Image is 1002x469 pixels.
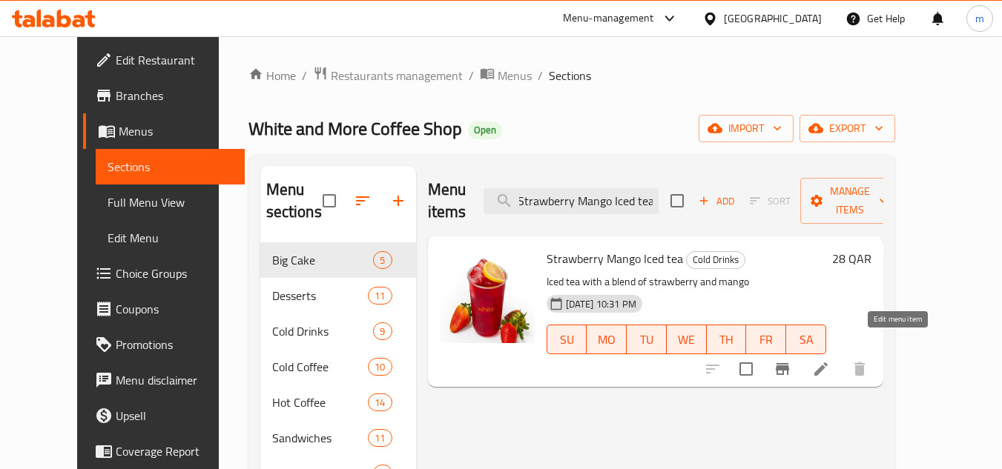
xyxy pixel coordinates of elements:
[314,185,345,216] span: Select all sections
[83,362,245,398] a: Menu disclaimer
[108,229,233,247] span: Edit Menu
[116,336,233,353] span: Promotions
[484,188,659,214] input: search
[800,178,900,224] button: Manage items
[713,329,741,350] span: TH
[272,429,369,447] span: Sandwiches
[538,67,543,84] li: /
[374,253,391,267] span: 5
[686,251,745,269] div: Cold Drinks
[832,248,871,269] h6: 28 QAR
[116,87,233,104] span: Branches
[96,149,245,184] a: Sections
[83,433,245,469] a: Coverage Report
[687,251,745,268] span: Cold Drinks
[587,325,627,354] button: MO
[428,179,467,223] h2: Menu items
[83,291,245,327] a: Coupons
[800,115,895,142] button: export
[369,360,391,374] span: 10
[272,287,369,305] span: Desserts
[83,256,245,291] a: Choice Groups
[248,67,296,84] a: Home
[368,393,392,411] div: items
[711,119,782,138] span: import
[116,371,233,389] span: Menu disclaimer
[272,251,374,269] span: Big Cake
[740,190,800,213] span: Select section first
[627,325,667,354] button: TU
[368,429,392,447] div: items
[468,122,502,139] div: Open
[752,329,780,350] span: FR
[699,115,794,142] button: import
[374,325,391,339] span: 9
[260,313,416,349] div: Cold Drinks9
[724,10,822,27] div: [GEOGRAPHIC_DATA]
[549,67,591,84] span: Sections
[369,431,391,445] span: 11
[260,242,416,278] div: Big Cake5
[812,182,888,219] span: Manage items
[786,325,826,354] button: SA
[369,289,391,303] span: 11
[373,322,392,340] div: items
[673,329,701,350] span: WE
[260,278,416,313] div: Desserts11
[313,66,463,85] a: Restaurants management
[693,190,740,213] span: Add item
[498,67,532,84] span: Menus
[248,66,895,85] nav: breadcrumb
[440,248,535,343] img: Strawberry Mango Iced tea
[116,407,233,425] span: Upsell
[731,353,762,385] span: Select to update
[272,393,369,411] div: Hot Coffee
[707,325,747,354] button: TH
[331,67,463,84] span: Restaurants management
[560,297,642,311] span: [DATE] 10:31 PM
[266,179,323,223] h2: Menu sections
[765,351,800,387] button: Branch-specific-item
[469,67,474,84] li: /
[746,325,786,354] button: FR
[696,193,736,210] span: Add
[108,158,233,176] span: Sections
[975,10,984,27] span: m
[368,358,392,376] div: items
[83,327,245,362] a: Promotions
[119,122,233,140] span: Menus
[368,287,392,305] div: items
[842,351,877,387] button: delete
[108,193,233,211] span: Full Menu View
[260,420,416,456] div: Sandwiches11
[662,185,693,216] span: Select section
[272,322,374,340] span: Cold Drinks
[116,265,233,282] span: Choice Groups
[345,183,380,219] span: Sort sections
[302,67,307,84] li: /
[116,51,233,69] span: Edit Restaurant
[480,66,532,85] a: Menus
[83,42,245,78] a: Edit Restaurant
[248,112,462,145] span: White and More Coffee Shop
[373,251,392,269] div: items
[260,385,416,420] div: Hot Coffee14
[547,247,683,270] span: Strawberry Mango Iced tea
[83,398,245,433] a: Upsell
[811,119,883,138] span: export
[667,325,707,354] button: WE
[633,329,661,350] span: TU
[369,396,391,410] span: 14
[563,10,654,27] div: Menu-management
[792,329,820,350] span: SA
[116,442,233,460] span: Coverage Report
[272,358,369,376] span: Cold Coffee
[116,300,233,318] span: Coupons
[83,78,245,113] a: Branches
[547,325,587,354] button: SU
